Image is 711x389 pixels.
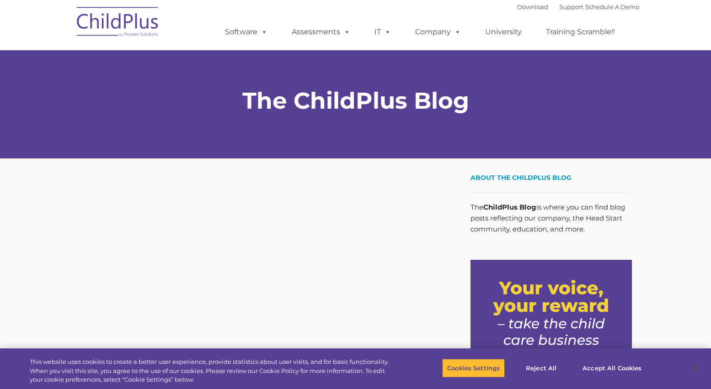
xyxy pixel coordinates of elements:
p: The is where you can find blog posts reflecting our company, the Head Start community, education,... [470,202,632,235]
a: Support [559,3,583,11]
img: ChildPlus by Procare Solutions [72,0,164,46]
a: Software [216,23,277,41]
a: Training Scramble!! [537,23,624,41]
a: IT [365,23,400,41]
a: University [476,23,531,41]
a: Schedule A Demo [585,3,639,11]
strong: The ChildPlus Blog [242,87,469,115]
span: About the ChildPlus Blog [470,173,572,182]
button: Cookies Settings [442,358,505,378]
button: Reject All [513,358,570,378]
div: This website uses cookies to create a better user experience, provide statistics about user visit... [30,357,391,384]
a: Assessments [283,23,359,41]
a: Company [406,23,470,41]
strong: ChildPlus Blog [483,203,536,211]
font: | [517,3,639,11]
button: Accept All Cookies [577,358,647,378]
button: Close [686,358,706,378]
a: Download [517,3,548,11]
